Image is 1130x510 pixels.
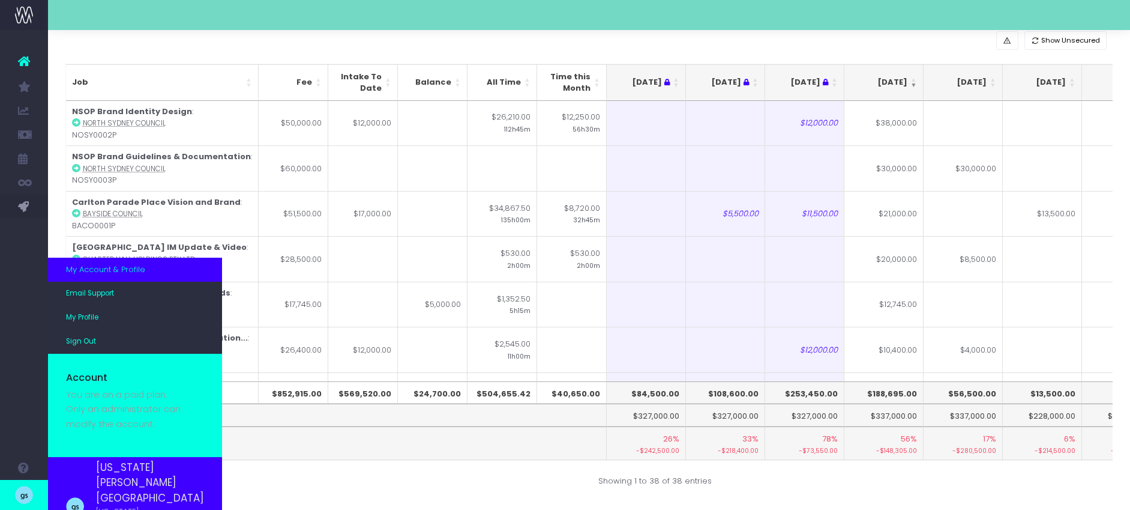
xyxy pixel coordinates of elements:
[844,381,924,404] th: $188,695.00
[259,236,328,282] td: $28,500.00
[663,433,679,445] span: 26%
[573,214,600,225] small: 32h45m
[537,191,607,237] td: $8,720.00
[48,306,222,330] a: My Profile
[467,236,537,282] td: $530.00
[771,445,838,456] small: -$73,550.00
[844,282,924,327] td: $12,745.00
[850,445,917,456] small: -$148,305.00
[96,460,204,506] span: [US_STATE][PERSON_NAME][GEOGRAPHIC_DATA]
[1003,191,1082,237] td: $13,500.00
[66,387,204,431] p: You are on a paid plan. Only an administrator can modify the account.
[1041,35,1100,46] span: Show Unsecured
[72,241,247,253] strong: [GEOGRAPHIC_DATA] IM Update & Video
[765,381,844,404] th: $253,450.00
[1064,433,1075,445] span: 6%
[66,288,114,299] span: Email Support
[1003,404,1082,427] td: $228,000.00
[66,427,607,460] td: Target %
[66,191,259,237] td: : BACO0001P
[15,486,33,504] img: images/default_profile_image.png
[537,372,607,418] td: $600.00
[765,101,844,146] td: $12,000.00
[398,282,467,327] td: $5,000.00
[765,64,844,101] th: Sep 25 : activate to sort column ascending
[259,64,328,101] th: Fee: activate to sort column ascending
[930,445,996,456] small: -$280,500.00
[924,327,1003,372] td: $4,000.00
[613,445,679,456] small: -$242,500.00
[537,381,607,404] th: $40,650.00
[66,236,259,282] td: : CHAR0002P
[72,196,241,208] strong: Carlton Parade Place Vision and Brand
[467,372,537,418] td: $600.00
[537,236,607,282] td: $530.00
[259,101,328,146] td: $50,000.00
[83,209,143,219] abbr: Bayside Council
[924,372,1003,418] td: $5,000.00
[467,101,537,146] td: $26,210.00
[1009,445,1075,456] small: -$214,500.00
[259,191,328,237] td: $51,500.00
[1003,64,1082,101] th: Dec 25: activate to sort column ascending
[48,330,222,354] a: Sign Out
[822,433,838,445] span: 78%
[66,264,145,276] span: My Account & Profile
[844,145,924,191] td: $30,000.00
[72,151,251,162] strong: NSOP Brand Guidelines & Documentation
[66,145,259,191] td: : NOSY0003P
[259,282,328,327] td: $17,745.00
[692,445,759,456] small: -$218,400.00
[537,64,607,101] th: Time this Month: activate to sort column ascending
[844,101,924,146] td: $38,000.00
[72,106,192,117] strong: NSOP Brand Identity Design
[66,404,607,427] td: Targets
[686,64,765,101] th: Aug 25 : activate to sort column ascending
[398,64,467,101] th: Balance: activate to sort column ascending
[66,312,98,323] span: My Profile
[686,191,765,237] td: $5,500.00
[467,282,537,327] td: $1,352.50
[259,327,328,372] td: $26,400.00
[467,381,537,404] th: $504,655.42
[765,404,844,427] td: $327,000.00
[66,372,204,384] h5: Account
[607,404,686,427] td: $327,000.00
[765,327,844,372] td: $12,000.00
[83,118,166,128] abbr: North Sydney Council
[844,64,924,101] th: Oct 25: activate to sort column ascending
[686,404,765,427] td: $327,000.00
[83,255,195,264] abbr: Charter Hall Holdings Pty Ltd
[48,282,222,306] a: Email Support
[259,372,328,418] td: $15,000.00
[66,64,259,101] th: Job: activate to sort column ascending
[328,327,398,372] td: $12,000.00
[328,101,398,146] td: $12,000.00
[537,101,607,146] td: $12,250.00
[742,433,759,445] span: 33%
[467,191,537,237] td: $34,867.50
[259,145,328,191] td: $60,000.00
[501,214,530,225] small: 135h00m
[467,327,537,372] td: $2,545.00
[607,381,686,404] th: $84,500.00
[924,145,1003,191] td: $30,000.00
[573,123,600,134] small: 56h30m
[1024,31,1107,50] button: Show Unsecured
[328,191,398,237] td: $17,000.00
[686,381,765,404] th: $108,600.00
[844,191,924,237] td: $21,000.00
[398,381,467,404] th: $24,700.00
[83,164,166,174] abbr: North Sydney Council
[844,327,924,372] td: $10,400.00
[607,64,686,101] th: Jul 25 : activate to sort column ascending
[467,64,537,101] th: All Time: activate to sort column ascending
[1003,381,1082,404] th: $13,500.00
[924,236,1003,282] td: $8,500.00
[765,191,844,237] td: $11,500.00
[507,260,530,270] small: 2h00m
[983,433,996,445] span: 17%
[66,101,259,146] td: : NOSY0002P
[259,381,328,404] th: $852,915.00
[924,64,1003,101] th: Nov 25: activate to sort column ascending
